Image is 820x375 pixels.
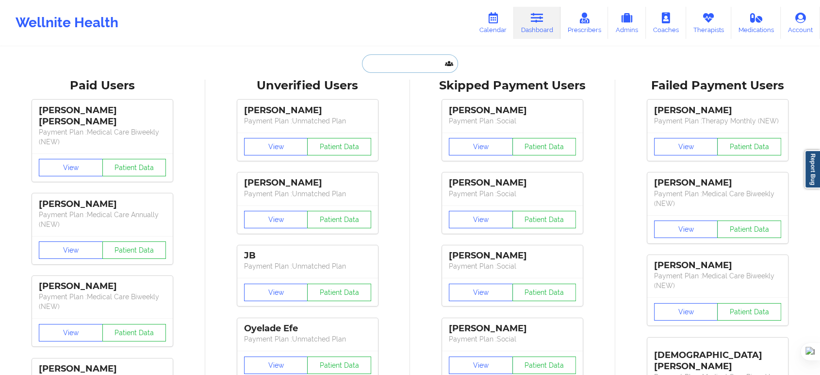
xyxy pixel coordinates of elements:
button: Patient Data [307,284,371,301]
button: Patient Data [307,138,371,155]
p: Payment Plan : Unmatched Plan [244,116,371,126]
div: [PERSON_NAME] [244,105,371,116]
div: [PERSON_NAME] [39,363,166,375]
div: [PERSON_NAME] [449,323,576,334]
p: Payment Plan : Social [449,189,576,199]
a: Therapists [686,7,731,39]
button: View [449,284,513,301]
div: [PERSON_NAME] [244,177,371,188]
button: View [39,324,103,341]
button: Patient Data [512,211,576,228]
button: View [244,357,308,374]
p: Payment Plan : Unmatched Plan [244,189,371,199]
div: [PERSON_NAME] [449,250,576,261]
p: Payment Plan : Social [449,116,576,126]
button: View [449,357,513,374]
a: Dashboard [514,7,560,39]
div: Skipped Payment Users [417,78,608,93]
div: [DEMOGRAPHIC_DATA][PERSON_NAME] [654,342,781,372]
div: Paid Users [7,78,198,93]
a: Report Bug [804,150,820,188]
div: [PERSON_NAME] [654,105,781,116]
button: View [449,211,513,228]
button: View [39,159,103,176]
button: Patient Data [512,284,576,301]
p: Payment Plan : Therapy Monthly (NEW) [654,116,781,126]
div: Unverified Users [212,78,404,93]
button: Patient Data [717,221,781,238]
div: [PERSON_NAME] [449,105,576,116]
div: [PERSON_NAME] [654,260,781,271]
div: [PERSON_NAME] [449,177,576,188]
button: View [654,138,718,155]
p: Payment Plan : Medical Care Biweekly (NEW) [39,127,166,147]
div: [PERSON_NAME] [39,281,166,292]
a: Calendar [472,7,514,39]
p: Payment Plan : Medical Care Annually (NEW) [39,210,166,229]
p: Payment Plan : Medical Care Biweekly (NEW) [654,271,781,290]
p: Payment Plan : Unmatched Plan [244,261,371,271]
button: Patient Data [307,357,371,374]
button: Patient Data [102,159,166,176]
button: Patient Data [717,303,781,321]
a: Medications [731,7,781,39]
div: Oyelade Efe [244,323,371,334]
button: Patient Data [307,211,371,228]
button: View [244,211,308,228]
div: [PERSON_NAME] [654,177,781,188]
p: Payment Plan : Unmatched Plan [244,334,371,344]
button: View [244,138,308,155]
button: View [654,221,718,238]
div: [PERSON_NAME] [PERSON_NAME] [39,105,166,127]
button: Patient Data [717,138,781,155]
button: Patient Data [512,138,576,155]
a: Prescribers [560,7,608,39]
button: Patient Data [512,357,576,374]
p: Payment Plan : Medical Care Biweekly (NEW) [39,292,166,311]
div: JB [244,250,371,261]
a: Admins [608,7,646,39]
div: Failed Payment Users [622,78,814,93]
button: Patient Data [102,324,166,341]
button: View [654,303,718,321]
button: View [244,284,308,301]
p: Payment Plan : Social [449,261,576,271]
button: Patient Data [102,241,166,259]
button: View [39,241,103,259]
a: Account [781,7,820,39]
button: View [449,138,513,155]
p: Payment Plan : Social [449,334,576,344]
p: Payment Plan : Medical Care Biweekly (NEW) [654,189,781,208]
div: [PERSON_NAME] [39,199,166,210]
a: Coaches [646,7,686,39]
